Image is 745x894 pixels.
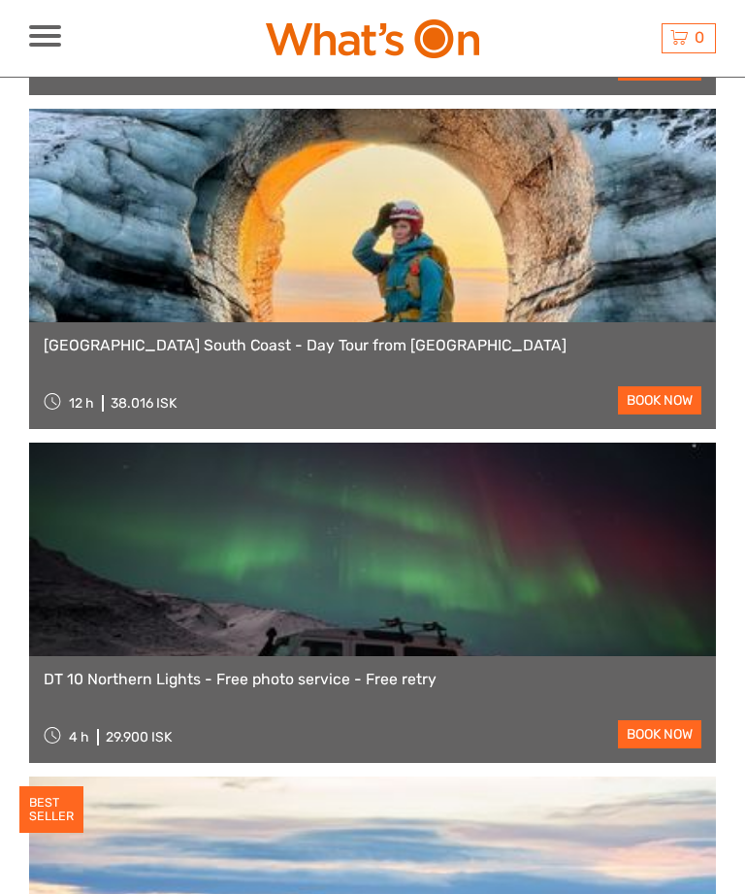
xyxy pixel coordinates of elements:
span: 4 h [69,729,89,745]
span: 0 [692,28,707,47]
a: [GEOGRAPHIC_DATA] South Coast - Day Tour from [GEOGRAPHIC_DATA] [44,337,701,355]
a: book now [618,386,701,414]
span: 12 h [69,395,94,412]
img: What's On [266,19,479,58]
div: 38.016 ISK [111,395,177,412]
div: 29.900 ISK [106,729,172,745]
div: BEST SELLER [19,786,83,833]
a: DT 10 Northern Lights - Free photo service - Free retry [44,671,701,689]
a: book now [618,720,701,748]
